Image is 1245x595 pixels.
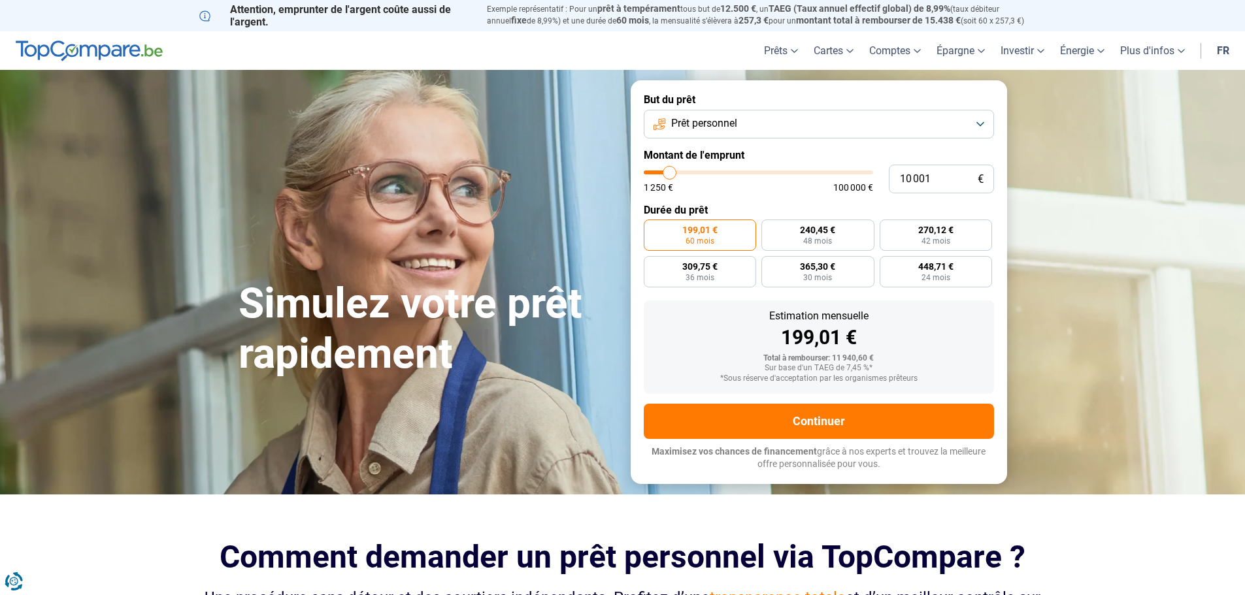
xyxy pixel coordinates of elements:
[644,93,994,106] label: But du prêt
[918,262,954,271] span: 448,71 €
[511,15,527,25] span: fixe
[652,446,817,457] span: Maximisez vos chances de financement
[644,110,994,138] button: Prêt personnel
[644,445,994,471] p: grâce à nos experts et trouvez la meilleure offre personnalisée pour vous.
[654,364,984,373] div: Sur base d'un TAEG de 7,45 %*
[654,311,984,321] div: Estimation mensuelle
[644,404,994,439] button: Continuer
[682,262,718,271] span: 309,75 €
[682,225,718,234] span: 199,01 €
[1052,31,1112,70] a: Énergie
[796,15,961,25] span: montant total à rembourser de 15.438 €
[616,15,649,25] span: 60 mois
[739,15,769,25] span: 257,3 €
[654,354,984,363] div: Total à rembourser: 11 940,60 €
[929,31,993,70] a: Épargne
[644,204,994,216] label: Durée du prêt
[644,183,673,192] span: 1 250 €
[1209,31,1237,70] a: fr
[16,40,163,61] img: TopCompare
[993,31,1052,70] a: Investir
[1112,31,1193,70] a: Plus d'infos
[644,149,994,161] label: Montant de l'emprunt
[803,237,832,245] span: 48 mois
[756,31,806,70] a: Prêts
[803,274,832,281] span: 30 mois
[654,374,984,383] div: *Sous réserve d'acceptation par les organismes prêteurs
[861,31,929,70] a: Comptes
[671,116,737,131] span: Prêt personnel
[597,3,680,14] span: prêt à tempérament
[239,279,615,379] h1: Simulez votre prêt rapidement
[769,3,950,14] span: TAEG (Taux annuel effectif global) de 8,99%
[720,3,756,14] span: 12.500 €
[918,225,954,234] span: 270,12 €
[921,237,950,245] span: 42 mois
[800,225,835,234] span: 240,45 €
[654,328,984,347] div: 199,01 €
[686,274,714,281] span: 36 mois
[806,31,861,70] a: Cartes
[199,539,1046,575] h2: Comment demander un prêt personnel via TopCompare ?
[487,3,1046,27] p: Exemple représentatif : Pour un tous but de , un (taux débiteur annuel de 8,99%) et une durée de ...
[800,262,835,271] span: 365,30 €
[833,183,873,192] span: 100 000 €
[978,174,984,185] span: €
[686,237,714,245] span: 60 mois
[921,274,950,281] span: 24 mois
[199,3,471,28] p: Attention, emprunter de l'argent coûte aussi de l'argent.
